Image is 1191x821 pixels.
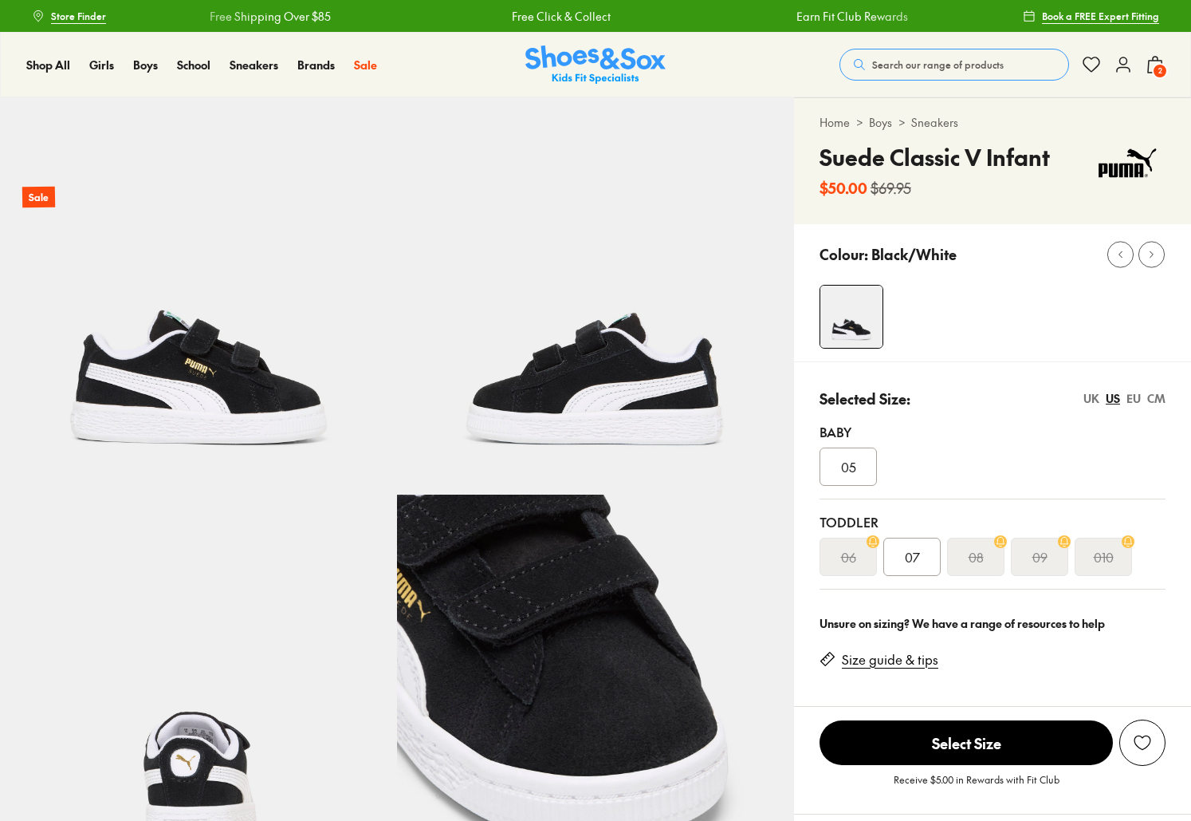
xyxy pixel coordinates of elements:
span: Store Finder [51,9,106,23]
a: Book a FREE Expert Fitting [1023,2,1159,30]
a: Sneakers [230,57,278,73]
div: EU [1126,390,1141,407]
span: 07 [905,547,920,566]
div: Baby [820,422,1165,441]
span: 05 [841,457,856,476]
a: Girls [89,57,114,73]
span: Search our range of products [872,57,1004,72]
a: School [177,57,210,73]
a: Size guide & tips [842,651,938,669]
button: 2 [1146,47,1165,82]
h4: Suede Classic V Infant [820,140,1050,174]
img: 5-530909_1 [397,97,794,495]
img: 4-530908_1 [820,286,882,348]
s: 010 [1094,547,1114,566]
a: Free Click & Collect [462,8,560,25]
a: Brands [297,57,335,73]
div: UK [1083,390,1099,407]
a: Boys [869,114,892,131]
a: Free Shipping Over $85 [159,8,281,25]
div: Toddler [820,512,1165,531]
p: Selected Size: [820,388,910,409]
b: $50.00 [820,177,867,199]
button: Search our range of products [839,49,1069,81]
s: 06 [841,547,856,566]
a: Shoes & Sox [525,45,666,85]
a: Shop All [26,57,70,73]
p: Colour: [820,243,868,265]
a: Boys [133,57,158,73]
p: Black/White [871,243,957,265]
div: Unsure on sizing? We have a range of resources to help [820,615,1165,632]
s: $69.95 [871,177,911,199]
button: Select Size [820,720,1113,766]
div: CM [1147,390,1165,407]
a: Sale [354,57,377,73]
img: SNS_Logo_Responsive.svg [525,45,666,85]
span: Select Size [820,720,1113,765]
p: Sale [22,187,55,208]
a: Home [820,114,850,131]
a: Store Finder [32,2,106,30]
span: 2 [1152,63,1168,79]
s: 08 [969,547,984,566]
div: > > [820,114,1165,131]
a: Earn Fit Club Rewards [745,8,857,25]
div: US [1106,390,1120,407]
span: Book a FREE Expert Fitting [1042,9,1159,23]
p: Receive $5.00 in Rewards with Fit Club [894,772,1059,801]
s: 09 [1032,547,1048,566]
button: Add to Wishlist [1119,720,1165,766]
a: Sneakers [911,114,958,131]
img: Vendor logo [1089,140,1165,188]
